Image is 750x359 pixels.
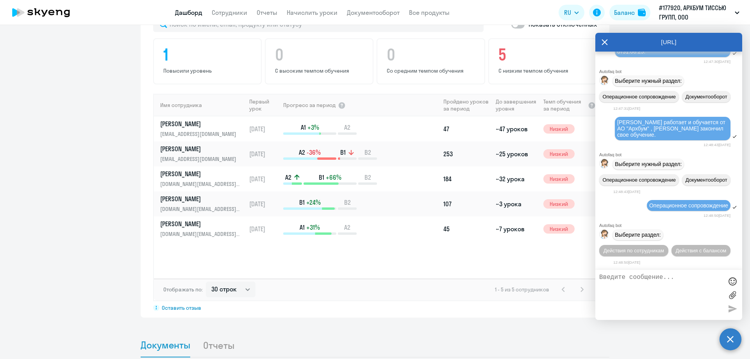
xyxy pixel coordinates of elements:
td: 253 [440,141,493,166]
span: +31% [306,223,320,232]
td: ~25 уроков [493,141,540,166]
th: До завершения уровня [493,94,540,116]
ul: Tabs [141,333,609,357]
span: Документооборот [686,94,727,100]
span: A1 [301,123,306,132]
p: [PERSON_NAME] [160,170,241,178]
p: #177920, АРХБУМ ТИССЬЮ ГРУПП, ООО [659,3,732,22]
td: ~7 уроков [493,216,540,241]
img: bot avatar [600,76,609,87]
button: #177920, АРХБУМ ТИССЬЮ ГРУПП, ООО [655,3,743,22]
span: A2 [299,148,305,157]
p: Повысили уровень [163,67,254,74]
span: Операционное сопровождение [602,177,676,183]
p: [DOMAIN_NAME][EMAIL_ADDRESS][DOMAIN_NAME] [160,205,241,213]
td: ~47 уроков [493,116,540,141]
td: [DATE] [246,191,282,216]
span: Выберите нужный раздел: [615,78,682,84]
td: [DATE] [246,141,282,166]
img: bot avatar [600,230,609,241]
span: Оставить отзыв [162,304,201,311]
span: Выберите раздел: [615,232,661,238]
a: Документооборот [347,9,400,16]
span: [PERSON_NAME] работает и обучается от АО "Архбум" , [PERSON_NAME] закончил свое обучение. [617,119,727,138]
span: +66% [326,173,341,182]
td: [DATE] [246,216,282,241]
td: 107 [440,191,493,216]
p: [DOMAIN_NAME][EMAIL_ADDRESS][DOMAIN_NAME] [160,180,241,188]
span: A2 [344,223,350,232]
span: A1 [300,223,305,232]
div: Autofaq bot [599,152,742,157]
span: -36% [307,148,321,157]
p: С низким темпом обучения [498,67,589,74]
th: Пройдено уроков за период [440,94,493,116]
td: ~32 урока [493,166,540,191]
button: Действия с балансом [671,245,730,256]
p: [PERSON_NAME] [160,145,241,153]
a: Все продукты [409,9,450,16]
span: B1 [319,173,324,182]
a: [PERSON_NAME][EMAIL_ADDRESS][DOMAIN_NAME] [160,120,246,138]
button: Действия по сотрудникам [599,245,668,256]
a: [PERSON_NAME][DOMAIN_NAME][EMAIL_ADDRESS][DOMAIN_NAME] [160,195,246,213]
span: +24% [306,198,321,207]
span: Выберите нужный раздел: [615,161,682,167]
time: 12:48:43[DATE] [613,189,640,194]
p: [EMAIL_ADDRESS][DOMAIN_NAME] [160,130,241,138]
div: Autofaq bot [599,69,742,74]
p: [DOMAIN_NAME][EMAIL_ADDRESS][DOMAIN_NAME] [160,230,241,238]
span: A2 [285,173,291,182]
p: [PERSON_NAME] [160,120,241,128]
span: Документы [141,339,190,351]
td: ~3 урока [493,191,540,216]
span: Прогресс за период [283,102,336,109]
a: Сотрудники [212,9,247,16]
button: Документооборот [682,174,730,186]
span: 1 - 5 из 5 сотрудников [495,286,549,293]
span: +3% [307,123,319,132]
time: 12:48:43[DATE] [704,143,730,147]
span: Низкий [543,124,575,134]
span: Низкий [543,199,575,209]
span: Темп обучения за период [543,98,586,112]
label: Лимит 10 файлов [727,289,738,301]
a: Отчеты [257,9,277,16]
th: Имя сотрудника [154,94,246,116]
span: Операционное сопровождение [649,202,728,209]
button: Операционное сопровождение [599,91,679,102]
h4: 5 [498,45,589,64]
span: Действия по сотрудникам [604,248,664,254]
span: B2 [344,198,351,207]
span: B1 [340,148,346,157]
span: Низкий [543,224,575,234]
span: RU [564,8,571,17]
a: [PERSON_NAME][EMAIL_ADDRESS][DOMAIN_NAME] [160,145,246,163]
span: Операционное сопровождение [602,94,676,100]
time: 12:48:50[DATE] [704,213,730,218]
th: Первый урок [246,94,282,116]
span: B2 [364,148,371,157]
a: [PERSON_NAME][DOMAIN_NAME][EMAIL_ADDRESS][DOMAIN_NAME] [160,170,246,188]
time: 12:47:30[DATE] [704,59,730,64]
button: Операционное сопровождение [599,174,679,186]
td: 47 [440,116,493,141]
img: bot avatar [600,159,609,170]
time: 12:47:31[DATE] [613,106,640,111]
a: [PERSON_NAME][DOMAIN_NAME][EMAIL_ADDRESS][DOMAIN_NAME] [160,220,246,238]
p: [PERSON_NAME] [160,220,241,228]
p: [EMAIL_ADDRESS][DOMAIN_NAME] [160,155,241,163]
span: Документооборот [686,177,727,183]
td: [DATE] [246,116,282,141]
span: Низкий [543,149,575,159]
button: RU [559,5,584,20]
button: Балансbalance [609,5,650,20]
td: 45 [440,216,493,241]
time: 12:48:50[DATE] [613,260,640,264]
p: [PERSON_NAME] [160,195,241,203]
span: Отображать по: [163,286,203,293]
span: B1 [299,198,305,207]
div: Баланс [614,8,635,17]
h4: 1 [163,45,254,64]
